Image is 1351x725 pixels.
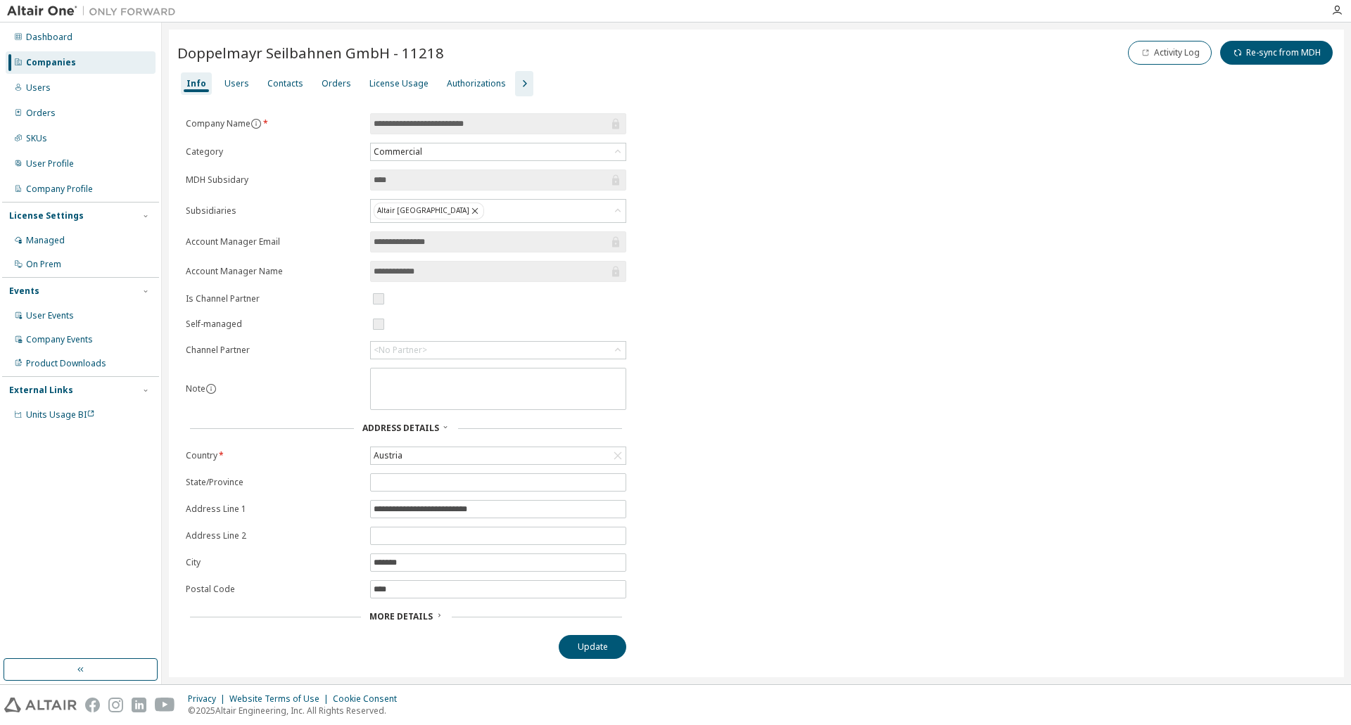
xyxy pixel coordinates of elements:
[186,293,362,304] label: Is Channel Partner
[186,319,362,330] label: Self-managed
[186,236,362,248] label: Account Manager Email
[108,698,123,712] img: instagram.svg
[186,78,206,89] div: Info
[371,447,626,464] div: Austria
[26,32,72,43] div: Dashboard
[186,266,362,277] label: Account Manager Name
[1220,41,1333,65] button: Re-sync from MDH
[9,385,73,396] div: External Links
[26,158,74,169] div: User Profile
[369,78,429,89] div: License Usage
[186,450,362,461] label: Country
[186,530,362,541] label: Address Line 2
[26,108,56,119] div: Orders
[371,200,626,222] div: Altair [GEOGRAPHIC_DATA]
[9,285,39,297] div: Events
[186,503,362,515] label: Address Line 1
[188,693,229,705] div: Privacy
[369,610,433,622] span: More Details
[26,133,47,144] div: SKUs
[333,693,405,705] div: Cookie Consent
[186,557,362,568] label: City
[559,635,626,659] button: Update
[186,584,362,595] label: Postal Code
[372,144,424,160] div: Commercial
[155,698,175,712] img: youtube.svg
[7,4,183,18] img: Altair One
[1128,41,1212,65] button: Activity Log
[250,118,262,129] button: information
[26,82,51,94] div: Users
[186,383,205,394] label: Note
[224,78,249,89] div: Users
[447,78,506,89] div: Authorizations
[85,698,100,712] img: facebook.svg
[188,705,405,717] p: © 2025 Altair Engineering, Inc. All Rights Reserved.
[26,334,93,345] div: Company Events
[132,698,146,712] img: linkedin.svg
[186,174,362,186] label: MDH Subsidary
[322,78,351,89] div: Orders
[26,259,61,270] div: On Prem
[205,383,217,394] button: information
[362,422,439,434] span: Address Details
[186,146,362,158] label: Category
[229,693,333,705] div: Website Terms of Use
[186,205,362,217] label: Subsidiaries
[9,210,84,222] div: License Settings
[186,118,362,129] label: Company Name
[372,448,405,463] div: Austria
[374,203,484,219] div: Altair [GEOGRAPHIC_DATA]
[26,310,74,321] div: User Events
[267,78,303,89] div: Contacts
[26,235,65,246] div: Managed
[371,143,626,160] div: Commercial
[186,345,362,356] label: Channel Partner
[4,698,77,712] img: altair_logo.svg
[177,43,444,63] span: Doppelmayr Seilbahnen GmbH - 11218
[371,342,626,359] div: <No Partner>
[26,57,76,68] div: Companies
[26,358,106,369] div: Product Downloads
[186,477,362,488] label: State/Province
[26,409,95,421] span: Units Usage BI
[26,184,93,195] div: Company Profile
[374,345,427,356] div: <No Partner>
